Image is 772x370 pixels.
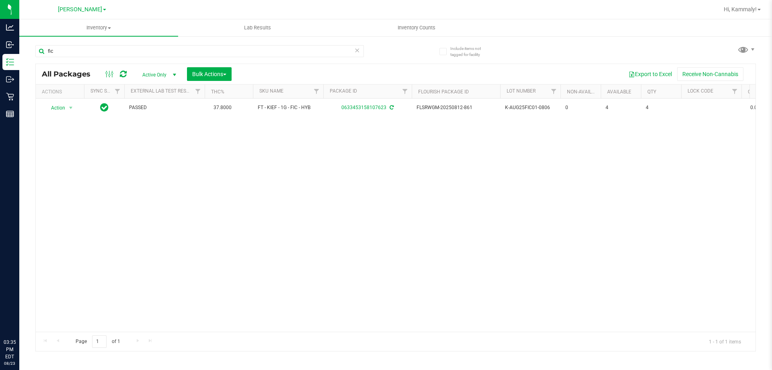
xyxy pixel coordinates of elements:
[623,67,677,81] button: Export to Excel
[6,23,14,31] inline-svg: Analytics
[330,88,357,94] a: Package ID
[646,104,676,112] span: 4
[507,88,536,94] a: Lot Number
[505,104,556,112] span: K-AUG25FIC01-0806
[192,71,226,77] span: Bulk Actions
[19,24,178,31] span: Inventory
[58,6,102,13] span: [PERSON_NAME]
[211,89,224,95] a: THC%
[111,85,124,98] a: Filter
[259,88,283,94] a: SKU Name
[337,19,496,36] a: Inventory Counts
[607,89,631,95] a: Available
[341,105,386,110] a: 0633453158107623
[746,102,770,114] span: 0.0000
[90,88,121,94] a: Sync Status
[748,89,761,95] a: CBD%
[4,360,16,366] p: 08/23
[567,89,603,95] a: Non-Available
[418,89,469,95] a: Flourish Package ID
[417,104,495,112] span: FLSRWGM-20250812-861
[44,102,66,114] span: Action
[66,102,76,114] span: select
[677,67,743,81] button: Receive Non-Cannabis
[688,88,713,94] a: Lock Code
[129,104,200,112] span: PASSED
[233,24,282,31] span: Lab Results
[354,45,360,56] span: Clear
[191,85,205,98] a: Filter
[547,85,561,98] a: Filter
[6,41,14,49] inline-svg: Inbound
[387,24,446,31] span: Inventory Counts
[209,102,236,114] span: 37.8000
[724,6,757,12] span: Hi, Kammaly!
[398,85,412,98] a: Filter
[187,67,232,81] button: Bulk Actions
[4,339,16,360] p: 03:35 PM EDT
[131,88,194,94] a: External Lab Test Result
[42,89,81,95] div: Actions
[310,85,323,98] a: Filter
[6,93,14,101] inline-svg: Retail
[258,104,318,112] span: FT - KIEF - 1G - FIC - HYB
[6,75,14,83] inline-svg: Outbound
[606,104,636,112] span: 4
[100,102,109,113] span: In Sync
[450,45,491,58] span: Include items not tagged for facility
[35,45,364,57] input: Search Package ID, Item Name, SKU, Lot or Part Number...
[178,19,337,36] a: Lab Results
[42,70,99,79] span: All Packages
[702,335,747,347] span: 1 - 1 of 1 items
[728,85,741,98] a: Filter
[92,335,107,348] input: 1
[565,104,596,112] span: 0
[6,58,14,66] inline-svg: Inventory
[647,89,656,95] a: Qty
[6,110,14,118] inline-svg: Reports
[19,19,178,36] a: Inventory
[388,105,394,110] span: Sync from Compliance System
[69,335,127,348] span: Page of 1
[8,306,32,330] iframe: Resource center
